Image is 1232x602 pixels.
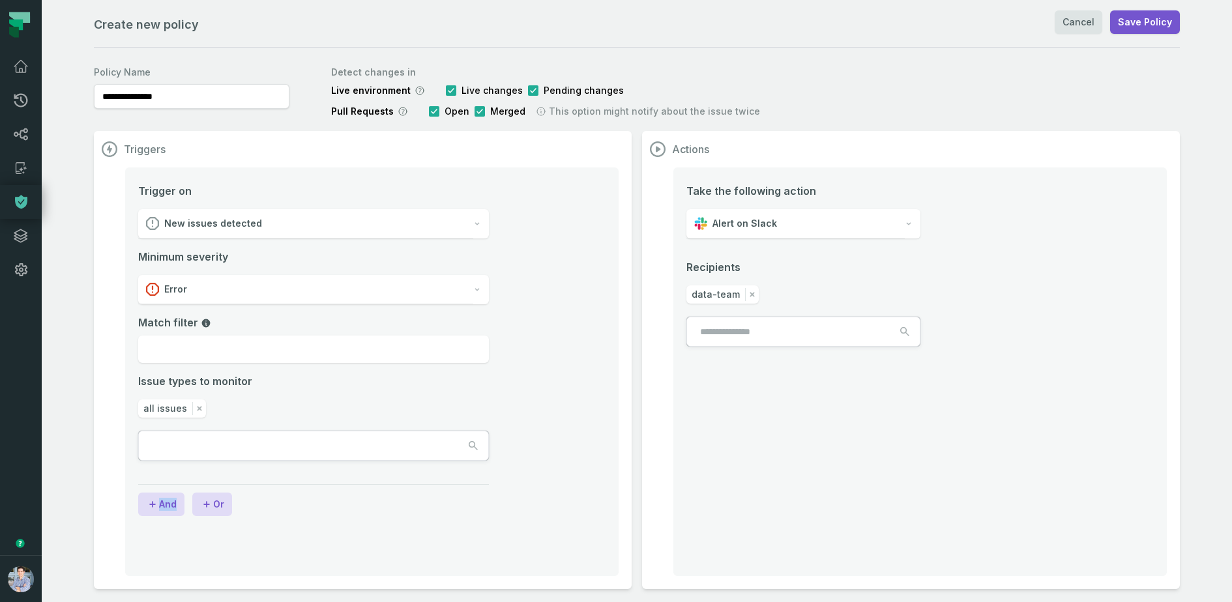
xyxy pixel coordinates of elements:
span: This option might notify about the issue twice [549,105,760,118]
button: And [138,493,184,516]
button: Or [192,493,232,516]
button: New issues detected [138,209,489,238]
span: Live changes [462,84,523,97]
span: Match filter [138,316,211,329]
span: Take the following action [686,183,920,199]
span: Minimum severity [138,249,489,265]
span: Trigger on [138,183,192,199]
span: Error [164,283,187,296]
span: Alert on Slack [712,217,777,230]
span: Live environment [331,84,411,97]
input: Match filter field [138,336,489,363]
span: New issues detected [164,217,262,230]
button: Error [138,275,489,304]
h1: Triggers [124,143,166,156]
span: Pending changes [544,84,624,97]
span: Merged [490,105,525,118]
div: Tooltip anchor [14,537,26,549]
label: Policy Name [94,66,289,79]
h1: Actions [672,143,709,156]
a: Cancel [1055,10,1102,34]
h1: Create new policy [94,16,199,34]
label: Detect changes in [331,66,760,79]
button: Alert on Slack [686,209,920,238]
span: data-team [692,288,740,301]
span: all issues [143,402,187,415]
label: Match filter field [138,315,489,330]
button: Save Policy [1110,10,1180,34]
span: Issue types to monitor [138,373,252,389]
span: Recipients [686,259,920,275]
span: Pull Requests [331,105,394,118]
span: Open [445,105,469,118]
img: avatar of Alon Nafta [8,566,34,592]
